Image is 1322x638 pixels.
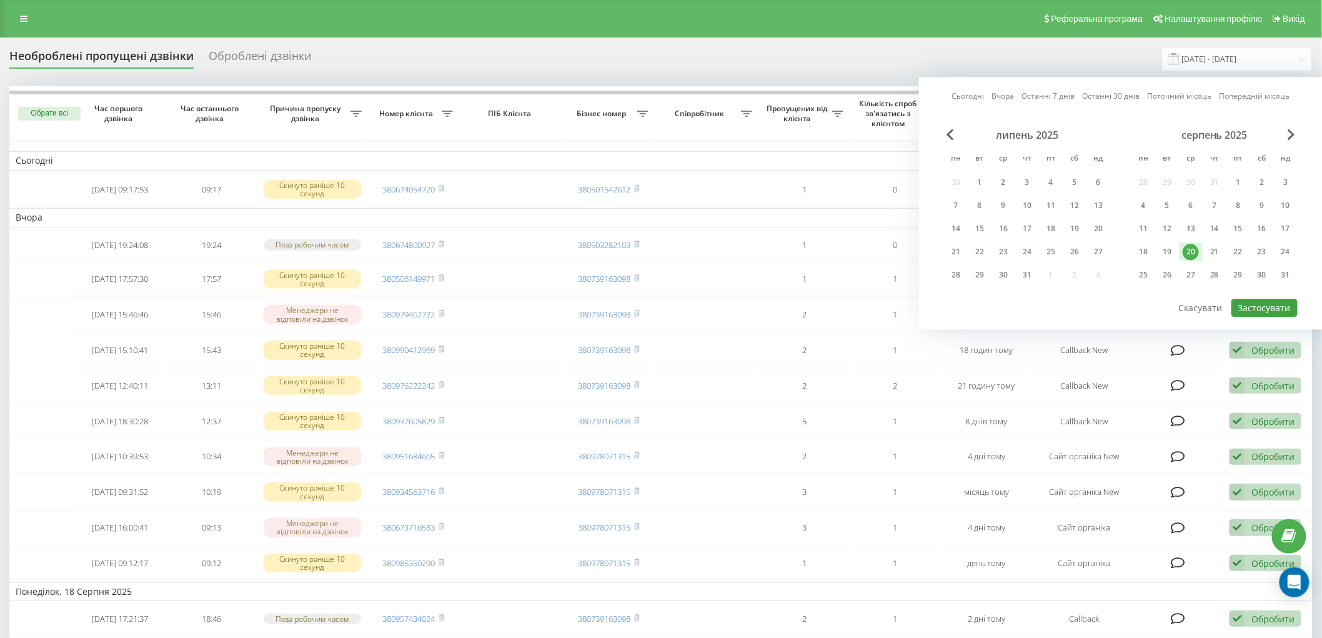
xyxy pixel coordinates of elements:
div: чт 7 серп 2025 р. [1203,196,1226,215]
div: пн 7 лип 2025 р. [944,196,968,215]
div: 8 [972,197,988,214]
div: пт 8 серп 2025 р. [1226,196,1250,215]
td: 2 дні тому [941,604,1032,634]
div: 7 [1206,197,1223,214]
div: Обробити [1251,522,1295,534]
div: Поза робочим часом [264,614,362,624]
td: 2 [850,369,941,402]
span: Кількість спроб зв'язатись з клієнтом [856,99,923,128]
div: сб 23 серп 2025 р. [1250,242,1274,261]
div: пт 22 серп 2025 р. [1226,242,1250,261]
td: Callback New [1032,334,1136,367]
div: ср 23 лип 2025 р. [991,242,1015,261]
div: вт 19 серп 2025 р. [1155,242,1179,261]
div: 16 [995,221,1011,237]
button: Застосувати [1231,299,1298,317]
a: Попередній місяць [1220,91,1290,102]
div: 27 [1183,267,1199,283]
div: 16 [1254,221,1270,237]
abbr: п’ятниця [1041,150,1060,169]
abbr: неділя [1276,150,1295,169]
td: Сьогодні [9,151,1313,170]
div: 9 [995,197,1011,214]
div: 30 [1254,267,1270,283]
div: чт 21 серп 2025 р. [1203,242,1226,261]
a: 380739163098 [579,613,631,624]
span: Час першого дзвінка [85,104,156,123]
td: 1 [850,405,941,438]
td: [DATE] 09:17:53 [74,173,166,206]
a: 380739163098 [579,273,631,284]
div: 20 [1183,244,1199,260]
td: 4 дні тому [941,511,1032,544]
span: Пропущених від клієнта [765,104,832,123]
div: 4 [1043,174,1059,191]
div: Обробити [1251,344,1295,356]
abbr: субота [1065,150,1084,169]
td: [DATE] 12:40:11 [74,369,166,402]
div: нд 17 серп 2025 р. [1274,219,1298,238]
div: 8 [1230,197,1246,214]
div: 1 [972,174,988,191]
div: 27 [1090,244,1106,260]
div: 6 [1090,174,1106,191]
span: Вихід [1283,14,1305,24]
div: 3 [1019,174,1035,191]
div: пн 14 лип 2025 р. [944,219,968,238]
span: Налаштування профілю [1165,14,1262,24]
td: Callback New [1032,369,1136,402]
div: вт 29 лип 2025 р. [968,266,991,284]
a: 380990412969 [383,344,435,356]
div: 26 [1159,267,1175,283]
span: Бізнес номер [570,109,637,119]
td: Callback New [1032,405,1136,438]
a: 380739163098 [579,416,631,427]
div: Обробити [1251,451,1295,462]
div: 19 [1159,244,1175,260]
div: 26 [1066,244,1083,260]
a: Поточний місяць [1148,91,1212,102]
div: сб 5 лип 2025 р. [1063,173,1086,192]
div: 24 [1019,244,1035,260]
div: 31 [1019,267,1035,283]
a: 380674054720 [383,184,435,195]
a: Останні 7 днів [1022,91,1075,102]
span: Співробітник [661,109,742,119]
span: Реферальна програма [1051,14,1143,24]
td: 10:19 [166,476,257,509]
td: 8 днів тому [941,405,1032,438]
td: Сайт органіка [1032,511,1136,544]
div: пт 1 серп 2025 р. [1226,173,1250,192]
span: ПІБ Клієнта [470,109,552,119]
td: 09:17 [166,173,257,206]
div: 4 [1135,197,1151,214]
div: 22 [1230,244,1246,260]
td: 1 [758,547,850,580]
a: 380739163098 [579,309,631,320]
abbr: субота [1253,150,1271,169]
div: чт 17 лип 2025 р. [1015,219,1039,238]
div: Оброблені дзвінки [209,49,311,69]
a: 380674800927 [383,239,435,251]
td: 2 [758,298,850,331]
div: пн 28 лип 2025 р. [944,266,968,284]
td: Сайт органіка [1032,547,1136,580]
div: 24 [1278,244,1294,260]
div: Скинуто раніше 10 секунд [264,341,362,359]
td: 17:57 [166,262,257,296]
a: 380978071315 [579,486,631,497]
abbr: середа [994,150,1013,169]
td: 21 годину тому [941,369,1032,402]
a: Останні 30 днів [1083,91,1140,102]
td: 0 [850,230,941,261]
div: вт 15 лип 2025 р. [968,219,991,238]
div: 14 [1206,221,1223,237]
a: 380979462722 [383,309,435,320]
div: 1 [1230,174,1246,191]
span: Причина пропуску дзвінка [263,104,350,123]
td: 1 [850,547,941,580]
div: 10 [1019,197,1035,214]
div: пн 21 лип 2025 р. [944,242,968,261]
div: 12 [1159,221,1175,237]
td: [DATE] 18:30:28 [74,405,166,438]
